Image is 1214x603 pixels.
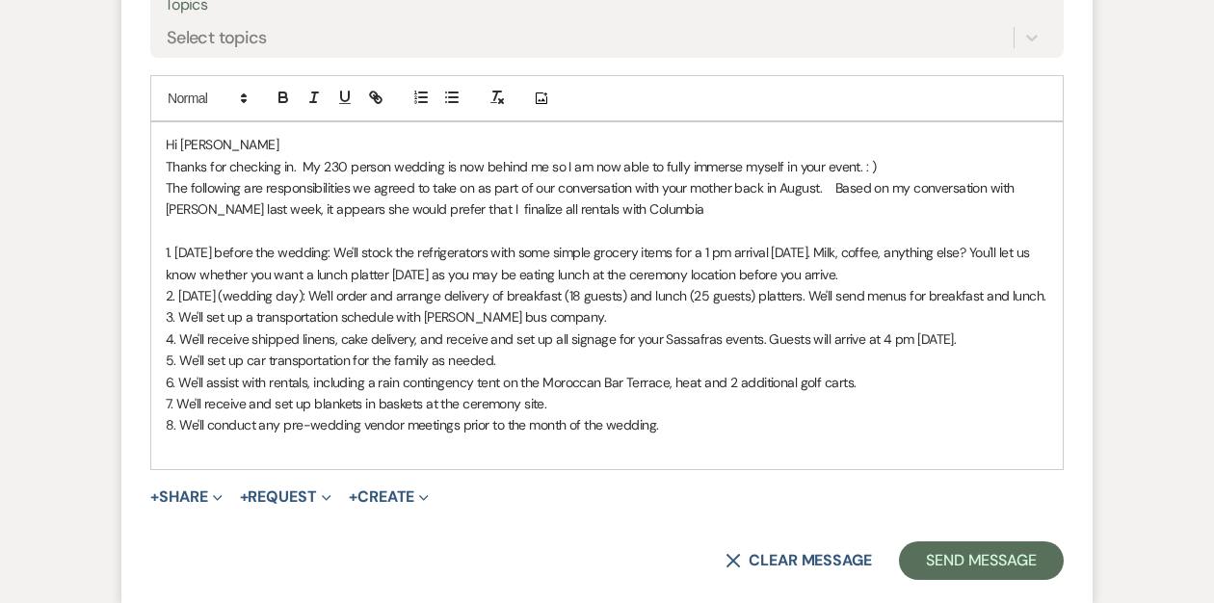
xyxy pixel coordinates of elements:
[166,372,1048,393] p: 6. We'll assist with rentals, including a rain contingency tent on the Moroccan Bar Terrace, heat...
[240,489,249,505] span: +
[166,156,1048,177] p: Thanks for checking in. My 230 person wedding is now behind me so I am now able to fully immerse ...
[166,393,1048,414] p: 7. We'll receive and set up blankets in baskets at the ceremony site.
[349,489,357,505] span: +
[899,541,1064,580] button: Send Message
[349,489,429,505] button: Create
[150,489,223,505] button: Share
[150,489,159,505] span: +
[166,414,1048,435] p: 8. We'll conduct any pre-wedding vendor meetings prior to the month of the wedding.
[166,134,1048,155] p: Hi [PERSON_NAME]
[166,328,1048,350] p: 4. We'll receive shipped linens, cake delivery, and receive and set up all signage for your Sassa...
[726,553,872,568] button: Clear message
[240,489,331,505] button: Request
[166,306,1048,328] p: 3. We'll set up a transportation schedule with [PERSON_NAME] bus company.
[166,285,1048,306] p: 2. [DATE] (wedding day): We'll order and arrange delivery of breakfast (18 guests) and lunch (25 ...
[166,350,1048,371] p: 5. We'll set up car transportation for the family as needed.
[167,25,267,51] div: Select topics
[166,242,1048,285] p: 1. [DATE] before the wedding: We'll stock the refrigerators with some simple grocery items for a ...
[166,177,1048,221] p: The following are responsibilities we agreed to take on as part of our conversation with your mot...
